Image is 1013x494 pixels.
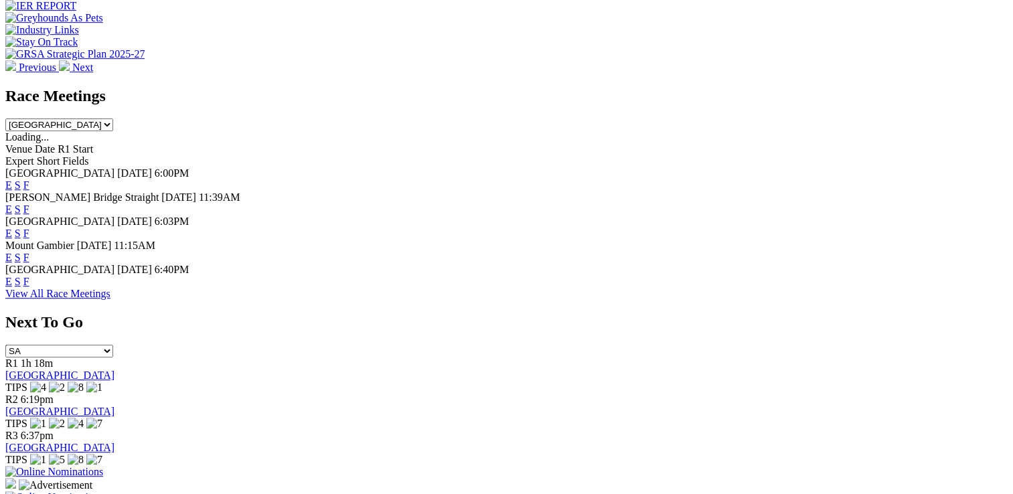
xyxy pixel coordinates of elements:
[5,418,27,429] span: TIPS
[5,167,114,179] span: [GEOGRAPHIC_DATA]
[5,228,12,239] a: E
[19,62,56,73] span: Previous
[155,216,189,227] span: 6:03PM
[15,179,21,191] a: S
[117,216,152,227] span: [DATE]
[58,143,93,155] span: R1 Start
[5,60,16,71] img: chevron-left-pager-white.svg
[5,288,110,299] a: View All Race Meetings
[114,240,155,251] span: 11:15AM
[68,454,84,466] img: 8
[30,454,46,466] img: 1
[161,191,196,203] span: [DATE]
[15,228,21,239] a: S
[21,394,54,405] span: 6:19pm
[5,191,159,203] span: [PERSON_NAME] Bridge Straight
[199,191,240,203] span: 11:39AM
[5,179,12,191] a: E
[30,382,46,394] img: 4
[117,264,152,275] span: [DATE]
[5,48,145,60] img: GRSA Strategic Plan 2025-27
[5,216,114,227] span: [GEOGRAPHIC_DATA]
[5,454,27,465] span: TIPS
[86,418,102,430] img: 7
[5,203,12,215] a: E
[21,430,54,441] span: 6:37pm
[5,369,114,381] a: [GEOGRAPHIC_DATA]
[5,62,59,73] a: Previous
[5,478,16,489] img: 15187_Greyhounds_GreysPlayCentral_Resize_SA_WebsiteBanner_300x115_2025.jpg
[49,382,65,394] img: 2
[5,252,12,263] a: E
[5,12,103,24] img: Greyhounds As Pets
[5,394,18,405] span: R2
[23,203,29,215] a: F
[23,276,29,287] a: F
[5,357,18,369] span: R1
[15,203,21,215] a: S
[77,240,112,251] span: [DATE]
[35,143,55,155] span: Date
[5,36,78,48] img: Stay On Track
[62,155,88,167] span: Fields
[49,418,65,430] img: 2
[19,479,92,491] img: Advertisement
[5,406,114,417] a: [GEOGRAPHIC_DATA]
[5,382,27,393] span: TIPS
[23,179,29,191] a: F
[15,252,21,263] a: S
[30,418,46,430] img: 1
[155,167,189,179] span: 6:00PM
[5,155,34,167] span: Expert
[68,382,84,394] img: 8
[117,167,152,179] span: [DATE]
[49,454,65,466] img: 5
[5,240,74,251] span: Mount Gambier
[86,454,102,466] img: 7
[15,276,21,287] a: S
[5,276,12,287] a: E
[155,264,189,275] span: 6:40PM
[5,466,103,478] img: Online Nominations
[5,313,1008,331] h2: Next To Go
[59,60,70,71] img: chevron-right-pager-white.svg
[23,252,29,263] a: F
[21,357,53,369] span: 1h 18m
[5,131,49,143] span: Loading...
[23,228,29,239] a: F
[37,155,60,167] span: Short
[68,418,84,430] img: 4
[86,382,102,394] img: 1
[72,62,93,73] span: Next
[5,24,79,36] img: Industry Links
[5,87,1008,105] h2: Race Meetings
[59,62,93,73] a: Next
[5,430,18,441] span: R3
[5,264,114,275] span: [GEOGRAPHIC_DATA]
[5,143,32,155] span: Venue
[5,442,114,453] a: [GEOGRAPHIC_DATA]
